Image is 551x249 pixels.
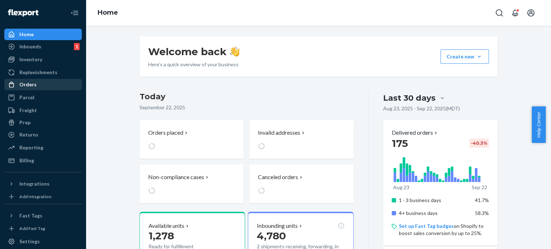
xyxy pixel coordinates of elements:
div: Billing [19,157,34,164]
button: Open notifications [508,6,522,20]
a: Reporting [4,142,82,153]
button: Delivered orders [392,129,439,137]
h3: Today [140,91,354,102]
a: Parcel [4,92,82,103]
p: Sep 22 [472,184,487,191]
img: Flexport logo [8,9,38,16]
a: Home [4,29,82,40]
div: Integrations [19,180,50,187]
a: Inbounds1 [4,41,82,52]
a: Home [98,9,118,16]
span: Support [14,5,40,11]
div: Reporting [19,144,43,151]
p: Orders placed [148,129,183,137]
p: Aug 23, 2025 - Sep 22, 2025 ( MDT ) [383,105,460,112]
button: Create new [441,49,489,64]
button: Help Center [532,106,546,143]
div: 1 [74,43,80,50]
div: Last 30 days [383,92,435,104]
a: Returns [4,129,82,140]
span: 4,780 [257,230,286,242]
div: Freight [19,107,37,114]
p: 4+ business days [399,210,470,217]
div: -40.3 % [470,139,489,148]
a: Add Integration [4,192,82,201]
ol: breadcrumbs [92,3,124,23]
a: Replenishments [4,67,82,78]
span: 58.3% [475,210,489,216]
p: Here’s a quick overview of your business [148,61,240,68]
button: Canceled orders [249,164,353,203]
button: Orders placed [140,120,244,159]
button: Integrations [4,178,82,190]
div: Settings [19,238,40,245]
div: Prep [19,119,30,126]
button: Open account menu [524,6,538,20]
p: Inbounding units [257,222,298,230]
div: Replenishments [19,69,57,76]
span: 175 [392,137,408,149]
a: Billing [4,155,82,166]
button: Close Navigation [67,6,82,20]
div: Parcel [19,94,34,101]
div: Home [19,31,34,38]
h1: Welcome back [148,45,240,58]
a: Set up Fast Tag badges [399,223,454,229]
div: Add Integration [19,193,51,200]
button: Invalid addresses [249,120,353,159]
div: Inbounds [19,43,41,50]
a: Add Fast Tag [4,224,82,233]
p: 1 - 3 business days [399,197,470,204]
div: Fast Tags [19,212,42,219]
div: Returns [19,131,38,138]
a: Freight [4,105,82,116]
button: Non-compliance cases [140,164,244,203]
div: Add Fast Tag [19,225,45,231]
button: Fast Tags [4,210,82,221]
a: Prep [4,117,82,128]
p: Invalid addresses [258,129,300,137]
img: hand-wave emoji [230,47,240,57]
a: Settings [4,236,82,247]
p: Available units [149,222,184,230]
p: Non-compliance cases [148,173,204,181]
div: Inventory [19,56,42,63]
p: Canceled orders [258,173,298,181]
a: Orders [4,79,82,90]
span: 41.7% [475,197,489,203]
p: on Shopify to boost sales conversion by up to 25%. [399,222,489,237]
span: 1,278 [149,230,174,242]
p: Aug 23 [393,184,409,191]
div: Orders [19,81,37,88]
a: Inventory [4,54,82,65]
button: Open Search Box [492,6,507,20]
p: September 22, 2025 [140,104,354,111]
